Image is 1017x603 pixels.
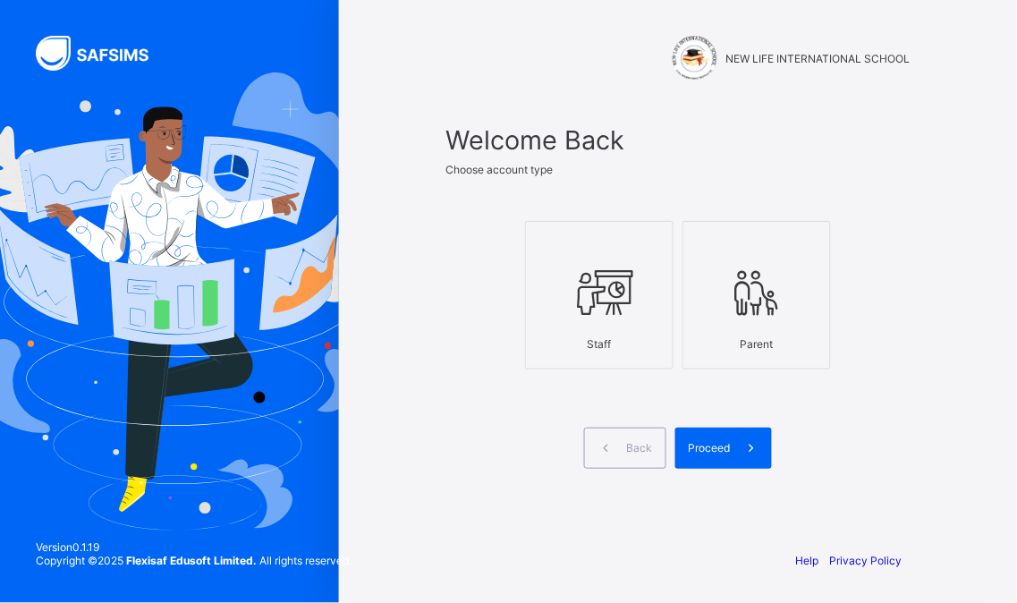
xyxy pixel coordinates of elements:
div: Parent [692,328,821,360]
span: Version 0.1.19 [36,540,352,554]
span: Choose account type [445,163,553,176]
span: Copyright © 2025 All rights reserved. [36,554,352,567]
div: Staff [535,328,664,360]
span: Back [626,441,652,454]
a: Help [796,554,819,567]
span: Proceed [689,441,731,454]
a: Privacy Policy [830,554,903,567]
img: SAFSIMS Logo [36,36,170,71]
span: NEW LIFE INTERNATIONAL SCHOOL [726,52,911,65]
span: Welcome Back [445,124,911,156]
strong: Flexisaf Edusoft Limited. [126,554,257,567]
